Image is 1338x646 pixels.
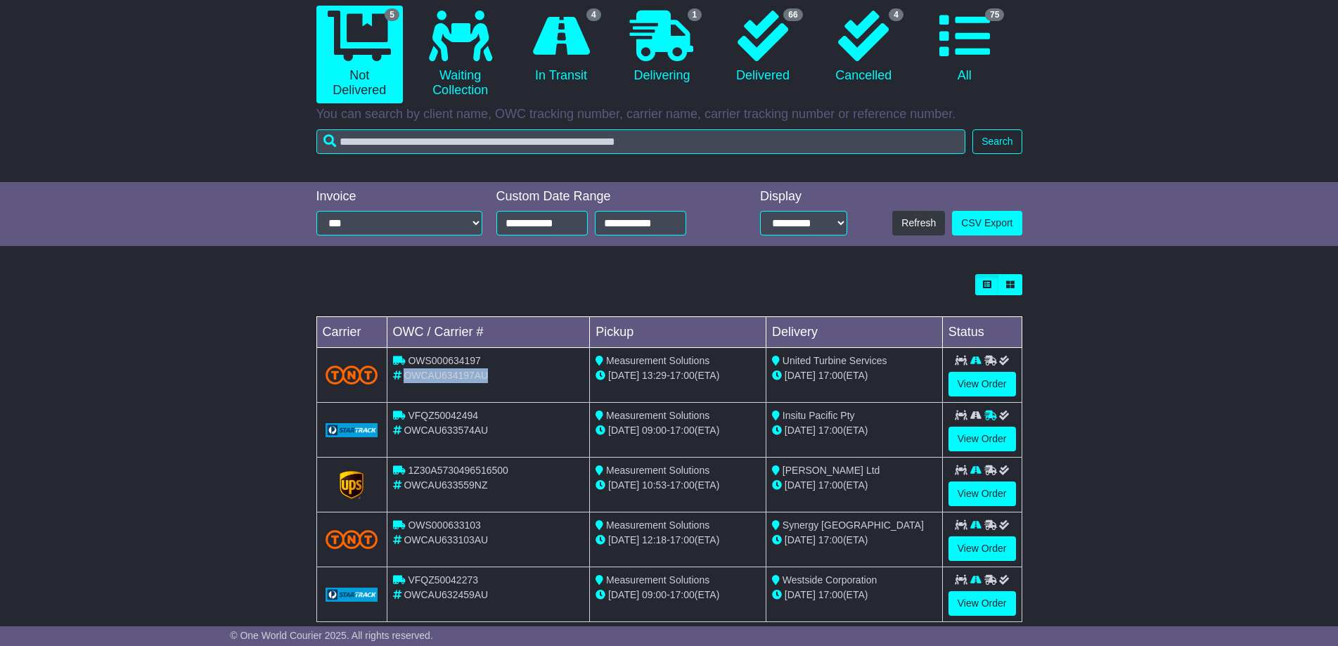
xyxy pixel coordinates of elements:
span: OWCAU633103AU [404,534,488,545]
span: 10:53 [642,479,667,491]
span: 4 [586,8,601,21]
span: Measurement Solutions [606,574,709,586]
span: Westside Corporation [783,574,877,586]
img: TNT_Domestic.png [326,366,378,385]
a: Waiting Collection [417,6,503,103]
a: View Order [948,427,1016,451]
img: TNT_Domestic.png [326,530,378,549]
span: 17:00 [818,589,843,600]
div: (ETA) [772,368,937,383]
span: © One World Courier 2025. All rights reserved. [230,630,433,641]
span: 13:29 [642,370,667,381]
span: [DATE] [785,479,816,491]
a: 5 Not Delivered [316,6,403,103]
td: OWC / Carrier # [387,317,590,348]
a: 4 Cancelled [821,6,907,89]
span: Measurement Solutions [606,355,709,366]
span: OWCAU634197AU [404,370,488,381]
td: Delivery [766,317,942,348]
span: 17:00 [670,370,695,381]
span: 17:00 [670,479,695,491]
span: [DATE] [785,425,816,436]
img: GetCarrierServiceLogo [326,423,378,437]
a: CSV Export [952,211,1022,235]
span: 4 [889,8,903,21]
span: 17:00 [818,425,843,436]
span: [DATE] [608,534,639,545]
div: (ETA) [772,533,937,548]
span: 09:00 [642,425,667,436]
a: View Order [948,591,1016,616]
span: United Turbine Services [783,355,887,366]
span: 12:18 [642,534,667,545]
img: GetCarrierServiceLogo [326,588,378,602]
a: 75 All [921,6,1008,89]
span: 09:00 [642,589,667,600]
span: 17:00 [670,589,695,600]
span: OWCAU633574AU [404,425,488,436]
span: VFQZ50042494 [408,410,478,421]
a: 66 Delivered [719,6,806,89]
td: Status [942,317,1022,348]
span: VFQZ50042273 [408,574,478,586]
a: 4 In Transit [517,6,604,89]
span: [DATE] [608,425,639,436]
span: 5 [385,8,399,21]
span: [DATE] [608,479,639,491]
span: 75 [985,8,1004,21]
div: (ETA) [772,478,937,493]
span: [DATE] [785,534,816,545]
a: View Order [948,482,1016,506]
span: Measurement Solutions [606,519,709,531]
span: OWS000634197 [408,355,481,366]
span: [PERSON_NAME] Ltd [783,465,880,476]
span: 1 [688,8,702,21]
span: [DATE] [785,589,816,600]
span: OWCAU632459AU [404,589,488,600]
p: You can search by client name, OWC tracking number, carrier name, carrier tracking number or refe... [316,107,1022,122]
button: Search [972,129,1022,154]
span: OWCAU633559NZ [404,479,487,491]
td: Carrier [316,317,387,348]
span: Insitu Pacific Pty [783,410,855,421]
td: Pickup [590,317,766,348]
span: [DATE] [608,589,639,600]
span: 66 [783,8,802,21]
a: View Order [948,536,1016,561]
span: 17:00 [818,534,843,545]
a: View Order [948,372,1016,396]
span: Measurement Solutions [606,465,709,476]
span: 17:00 [670,534,695,545]
span: [DATE] [785,370,816,381]
div: - (ETA) [596,368,760,383]
div: Invoice [316,189,482,205]
span: Measurement Solutions [606,410,709,421]
div: (ETA) [772,588,937,602]
span: Synergy [GEOGRAPHIC_DATA] [783,519,924,531]
div: - (ETA) [596,533,760,548]
span: 17:00 [818,370,843,381]
span: 17:00 [818,479,843,491]
span: OWS000633103 [408,519,481,531]
img: GetCarrierServiceLogo [340,471,364,499]
div: - (ETA) [596,423,760,438]
span: 1Z30A5730496516500 [408,465,508,476]
div: - (ETA) [596,478,760,493]
div: Custom Date Range [496,189,722,205]
div: Display [760,189,847,205]
button: Refresh [892,211,945,235]
div: (ETA) [772,423,937,438]
span: 17:00 [670,425,695,436]
a: 1 Delivering [619,6,705,89]
span: [DATE] [608,370,639,381]
div: - (ETA) [596,588,760,602]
